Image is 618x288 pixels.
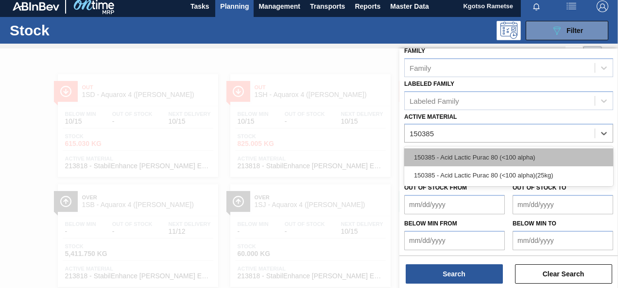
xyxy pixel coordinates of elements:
[258,0,300,12] span: Management
[497,21,521,40] div: Programming: no user selected
[310,0,345,12] span: Transports
[513,231,613,250] input: mm/dd/yyyy
[566,46,584,64] div: List Vision
[513,195,613,214] input: mm/dd/yyyy
[404,148,613,166] div: 150385 - Acid Lactic Purac 80 (<100 alpha)
[597,0,608,12] img: Logout
[13,2,59,11] img: TNhmsLtSVTkK8tSr43FrP2fwEKptu5GPRR3wAAAABJRU5ErkJggg==
[566,27,583,34] span: Filter
[404,231,505,250] input: mm/dd/yyyy
[10,25,144,36] h1: Stock
[513,184,566,191] label: Out of Stock to
[390,0,429,12] span: Master Data
[410,96,459,105] div: Labeled Family
[404,113,457,120] label: Active Material
[404,48,425,54] label: Family
[404,195,505,214] input: mm/dd/yyyy
[584,46,602,64] div: Card Vision
[189,0,210,12] span: Tasks
[220,0,249,12] span: Planning
[513,220,556,227] label: Below Min to
[404,80,454,87] label: Labeled Family
[410,64,431,72] div: Family
[404,166,613,184] div: 150385 - Acid Lactic Purac 80 (<100 alpha)(25kg)
[526,21,608,40] button: Filter
[566,0,577,12] img: userActions
[404,220,457,227] label: Below Min from
[404,184,467,191] label: Out of Stock from
[355,0,380,12] span: Reports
